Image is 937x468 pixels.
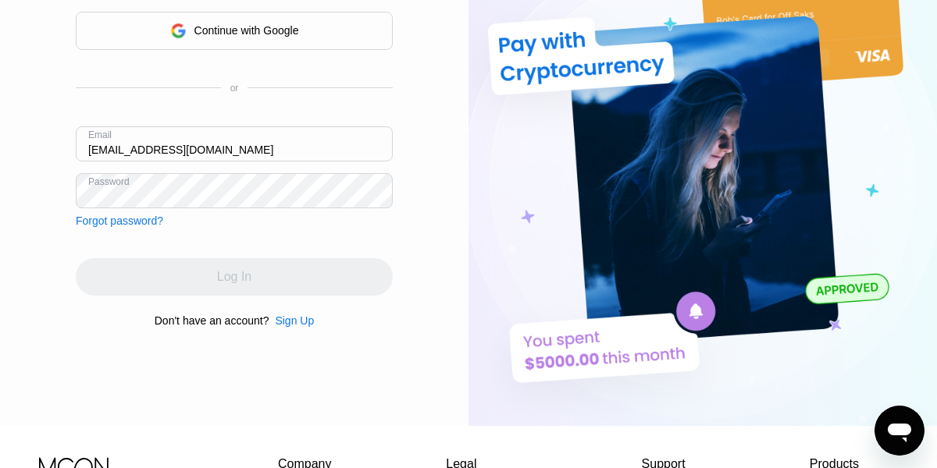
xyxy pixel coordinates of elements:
[88,129,112,140] div: Email
[275,314,314,327] div: Sign Up
[76,214,163,227] div: Forgot password?
[875,406,925,456] iframe: Button to launch messaging window
[88,176,130,187] div: Password
[230,83,239,94] div: or
[155,314,269,327] div: Don't have an account?
[269,314,314,327] div: Sign Up
[194,24,299,37] div: Continue with Google
[76,12,393,50] div: Continue with Google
